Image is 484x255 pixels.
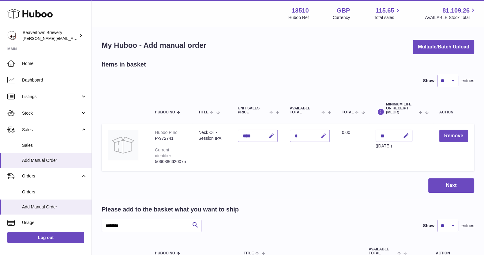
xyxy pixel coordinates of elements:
[342,130,350,135] span: 0.00
[376,143,412,149] div: ([DATE])
[386,102,418,115] span: Minimum Life On Receipt (MLOR)
[155,110,175,114] span: Huboo no
[192,124,232,170] td: Neck Oil - Session IPA
[342,110,354,114] span: Total
[425,6,477,21] a: 81,109.26 AVAILABLE Stock Total
[423,223,434,229] label: Show
[22,94,81,100] span: Listings
[155,130,178,135] div: Huboo P no
[238,106,268,114] span: Unit Sales Price
[461,223,474,229] span: entries
[22,158,87,163] span: Add Manual Order
[375,6,394,15] span: 115.65
[23,36,156,41] span: [PERSON_NAME][EMAIL_ADDRESS][PERSON_NAME][DOMAIN_NAME]
[102,60,146,69] h2: Items in basket
[23,30,78,41] div: Beavertown Brewery
[423,78,434,84] label: Show
[439,130,468,142] button: Remove
[290,106,320,114] span: AVAILABLE Total
[155,135,186,141] div: P-972741
[22,110,81,116] span: Stock
[461,78,474,84] span: entries
[22,77,87,83] span: Dashboard
[108,130,138,160] img: Neck Oil - Session IPA
[22,189,87,195] span: Orders
[428,178,474,193] button: Next
[288,15,309,21] div: Huboo Ref
[22,204,87,210] span: Add Manual Order
[102,40,206,50] h1: My Huboo - Add manual order
[442,6,470,15] span: 81,109.26
[374,15,401,21] span: Total sales
[102,205,239,214] h2: Please add to the basket what you want to ship
[333,15,350,21] div: Currency
[155,159,186,165] div: 5060386620075
[425,15,477,21] span: AVAILABLE Stock Total
[7,232,84,243] a: Log out
[374,6,401,21] a: 115.65 Total sales
[439,110,468,114] div: Action
[22,127,81,133] span: Sales
[413,40,474,54] button: Multiple/Batch Upload
[155,147,171,158] div: Current identifier
[292,6,309,15] strong: 13510
[22,173,81,179] span: Orders
[198,110,208,114] span: Title
[337,6,350,15] strong: GBP
[7,31,17,40] img: richard.gilbert-cross@beavertownbrewery.co.uk
[22,143,87,148] span: Sales
[22,61,87,67] span: Home
[22,220,87,226] span: Usage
